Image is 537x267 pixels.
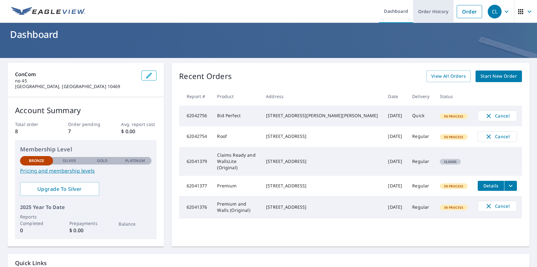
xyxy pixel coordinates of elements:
p: 8 [15,128,51,135]
td: 62041379 [179,147,212,176]
td: 62042756 [179,106,212,126]
button: Cancel [478,201,517,212]
td: Bid Perfect [212,106,261,126]
td: Premium [212,176,261,196]
td: Claims Ready and WallsLite (Original) [212,147,261,176]
p: Gold [97,158,108,164]
span: In Process [440,135,467,139]
p: Avg. report cost [121,121,157,128]
div: CL [488,5,502,18]
span: In Process [440,205,467,210]
td: [DATE] [383,106,407,126]
p: 7 [68,128,104,135]
td: Roof [212,126,261,147]
div: [STREET_ADDRESS] [266,133,378,139]
p: Silver [63,158,76,164]
span: Cancel [484,133,510,140]
td: [DATE] [383,126,407,147]
th: Report # [179,87,212,106]
p: Total order [15,121,51,128]
p: Reports Completed [20,213,53,227]
th: Delivery [407,87,434,106]
span: View All Orders [431,72,466,80]
td: 62041377 [179,176,212,196]
p: Bronze [29,158,45,164]
p: Prepayments [69,220,102,227]
td: [DATE] [383,196,407,218]
p: Order pending [68,121,104,128]
button: Cancel [478,111,517,121]
div: [STREET_ADDRESS] [266,204,378,210]
span: Start New Order [481,72,517,80]
p: Balance [119,221,152,227]
th: Status [435,87,473,106]
div: [STREET_ADDRESS][PERSON_NAME][PERSON_NAME] [266,113,378,119]
td: [DATE] [383,147,407,176]
p: Quick Links [15,259,522,267]
td: 62042754 [179,126,212,147]
a: Order [457,5,482,18]
td: Regular [407,126,434,147]
p: $ 0.00 [69,227,102,234]
th: Product [212,87,261,106]
p: 2025 Year To Date [20,203,152,211]
th: Date [383,87,407,106]
td: Regular [407,176,434,196]
p: [GEOGRAPHIC_DATA], [GEOGRAPHIC_DATA] 10469 [15,84,136,89]
div: [STREET_ADDRESS] [266,158,378,165]
p: Account Summary [15,105,157,116]
span: In Process [440,184,467,188]
td: Regular [407,147,434,176]
div: [STREET_ADDRESS] [266,183,378,189]
button: filesDropdownBtn-62041377 [504,181,517,191]
p: 0 [20,227,53,234]
a: Start New Order [476,71,522,82]
td: Premium and Walls (Original) [212,196,261,218]
a: Pricing and membership levels [20,167,152,175]
span: Cancel [484,112,510,120]
span: In Process [440,114,467,118]
td: 62041376 [179,196,212,218]
button: Cancel [478,131,517,142]
td: Regular [407,196,434,218]
span: Closed [440,160,460,164]
p: Recent Orders [179,71,232,82]
img: EV Logo [11,7,85,16]
th: Address [261,87,383,106]
p: Membership Level [20,145,152,154]
a: View All Orders [426,71,471,82]
p: $ 0.00 [121,128,157,135]
span: Cancel [484,202,510,210]
p: no 45 [15,78,136,84]
span: Upgrade To Silver [25,186,94,192]
h1: Dashboard [8,28,529,41]
td: [DATE] [383,176,407,196]
p: ConCom [15,71,136,78]
p: Platinum [125,158,145,164]
a: Upgrade To Silver [20,182,99,196]
button: detailsBtn-62041377 [478,181,504,191]
span: Details [481,183,500,189]
td: Quick [407,106,434,126]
